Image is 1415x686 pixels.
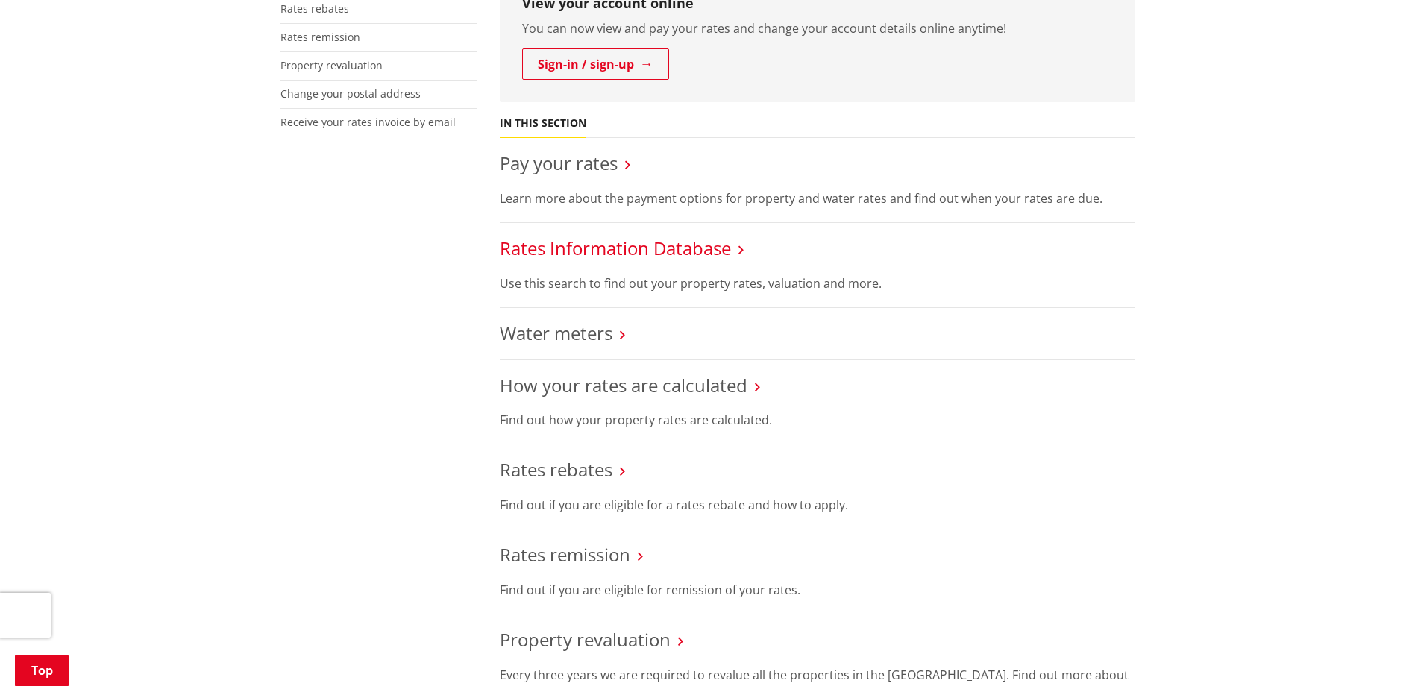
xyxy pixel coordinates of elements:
p: Find out how your property rates are calculated. [500,411,1135,429]
a: Top [15,655,69,686]
a: Pay your rates [500,151,618,175]
a: Rates rebates [280,1,349,16]
p: Use this search to find out your property rates, valuation and more. [500,274,1135,292]
iframe: Messenger Launcher [1346,623,1400,677]
p: Find out if you are eligible for remission of your rates. [500,581,1135,599]
a: Rates rebates [500,457,612,482]
p: You can now view and pay your rates and change your account details online anytime! [522,19,1113,37]
h5: In this section [500,117,586,130]
a: Property revaluation [500,627,671,652]
a: How your rates are calculated [500,373,747,397]
a: Receive your rates invoice by email [280,115,456,129]
a: Rates remission [280,30,360,44]
a: Property revaluation [280,58,383,72]
a: Rates Information Database [500,236,731,260]
a: Sign-in / sign-up [522,48,669,80]
a: Rates remission [500,542,630,567]
p: Find out if you are eligible for a rates rebate and how to apply. [500,496,1135,514]
a: Water meters [500,321,612,345]
p: Learn more about the payment options for property and water rates and find out when your rates ar... [500,189,1135,207]
a: Change your postal address [280,86,421,101]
